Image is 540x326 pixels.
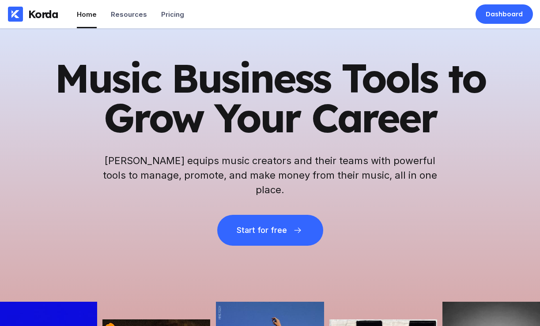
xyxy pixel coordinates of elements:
[476,4,533,24] a: Dashboard
[237,226,287,235] div: Start for free
[217,215,323,246] button: Start for free
[102,154,438,197] h2: [PERSON_NAME] equips music creators and their teams with powerful tools to manage, promote, and m...
[486,10,523,19] div: Dashboard
[54,58,487,138] h1: Music Business Tools to Grow Your Career
[28,7,58,21] div: Korda
[161,10,184,19] div: Pricing
[77,10,97,19] div: Home
[111,10,147,19] div: Resources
